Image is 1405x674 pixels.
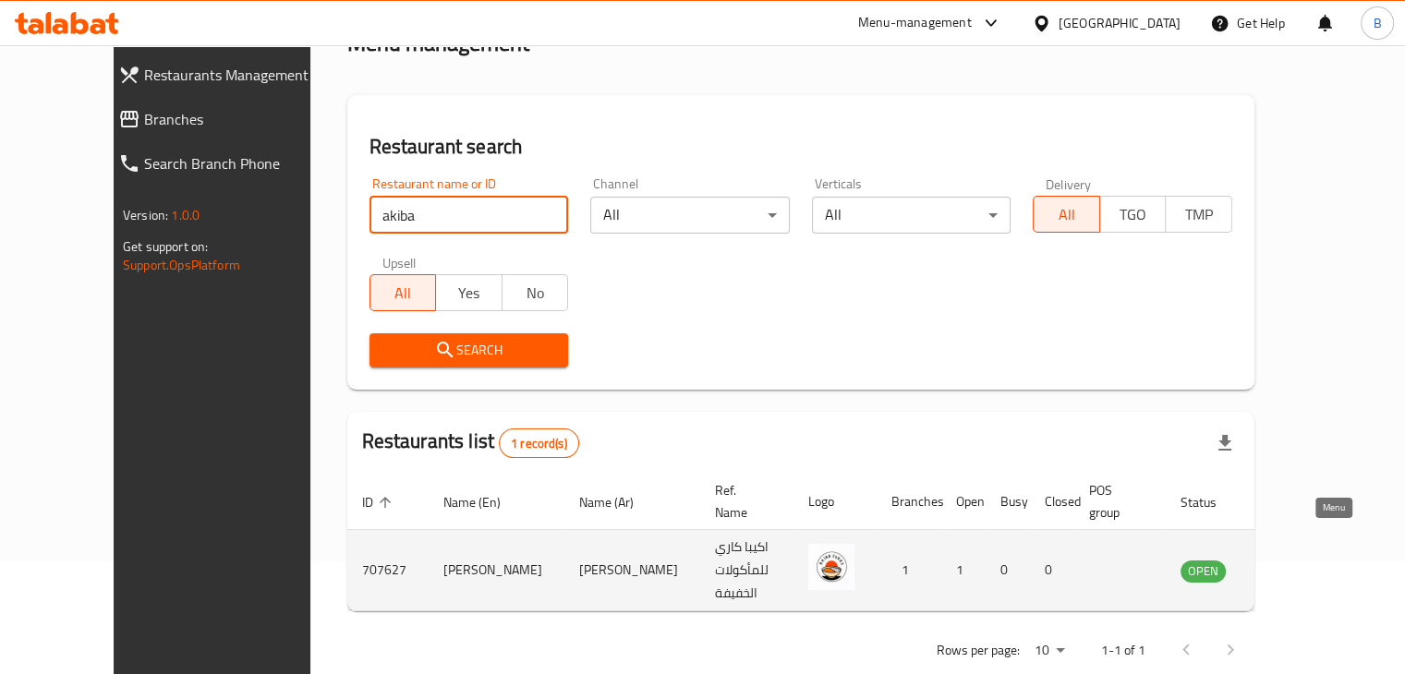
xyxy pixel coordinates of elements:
div: OPEN [1181,560,1226,583]
table: enhanced table [347,474,1326,611]
span: POS group [1089,479,1144,524]
td: 1 [877,530,941,611]
th: Open [941,474,986,530]
label: Delivery [1046,177,1092,190]
div: Rows per page: [1027,637,1072,665]
div: All [590,197,790,234]
h2: Restaurants list [362,427,579,458]
span: Search [384,339,554,362]
button: TMP [1165,196,1232,233]
span: TMP [1173,201,1225,228]
p: 1-1 of 1 [1101,639,1145,662]
td: 0 [986,530,1030,611]
span: Yes [443,280,495,307]
span: All [1041,201,1093,228]
button: TGO [1099,196,1167,233]
a: Restaurants Management [103,53,348,97]
span: 1.0.0 [171,203,200,227]
button: No [502,274,569,311]
span: Search Branch Phone [144,152,333,175]
img: Akiba Curry [808,544,854,590]
th: Closed [1030,474,1074,530]
td: 0 [1030,530,1074,611]
div: [GEOGRAPHIC_DATA] [1059,13,1181,33]
span: Branches [144,108,333,130]
span: ID [362,491,397,513]
span: 1 record(s) [500,435,578,452]
span: Status [1181,491,1241,513]
span: No [510,280,562,307]
td: 1 [941,530,986,611]
div: All [812,197,1011,234]
h2: Restaurant search [369,133,1232,161]
span: OPEN [1181,560,1226,582]
th: Busy [986,474,1030,530]
button: Yes [435,274,503,311]
td: اكيبا كاري للمأكولات الخفيفة [700,530,793,611]
label: Upsell [382,256,417,269]
input: Search for restaurant name or ID.. [369,197,569,234]
p: Rows per page: [937,639,1020,662]
td: 707627 [347,530,429,611]
button: All [1033,196,1100,233]
span: Get support on: [123,235,208,259]
span: Ref. Name [715,479,771,524]
th: Branches [877,474,941,530]
div: Total records count [499,428,579,458]
a: Search Branch Phone [103,141,348,186]
span: B [1373,13,1381,33]
td: [PERSON_NAME] [564,530,700,611]
a: Support.OpsPlatform [123,253,240,277]
div: Menu-management [858,12,972,34]
span: Name (Ar) [579,491,658,513]
span: Version: [123,203,168,227]
td: [PERSON_NAME] [429,530,564,611]
span: TGO [1108,201,1159,228]
th: Logo [793,474,877,530]
div: Export file [1203,421,1247,465]
a: Branches [103,97,348,141]
span: Name (En) [443,491,525,513]
button: Search [369,333,569,367]
span: Restaurants Management [144,64,333,86]
span: All [378,280,430,307]
button: All [369,274,437,311]
h2: Menu management [347,29,529,58]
